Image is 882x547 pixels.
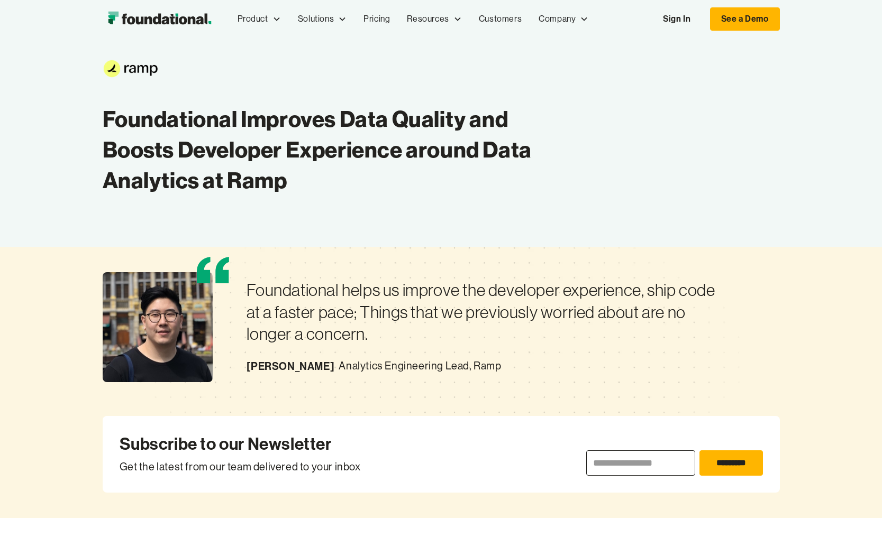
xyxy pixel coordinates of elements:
div: Resources [398,2,470,36]
h1: Foundational Improves Data Quality and Boosts Developer Experience around Data Analytics at Ramp [103,104,577,196]
a: Customers [470,2,530,36]
a: Pricing [355,2,398,36]
div: Solutions [298,12,334,26]
form: Email Form [CS Inner] [586,450,763,476]
div: Product [238,12,268,26]
div: Foundational helps us improve the developer experience, ship code at a faster pace; Things that w... [247,279,721,345]
div: Get the latest from our team delivered to your inbox [120,459,361,476]
div: Resources [407,12,449,26]
div: Solutions [289,2,355,36]
a: Sign In [652,8,701,30]
div: [PERSON_NAME] [247,358,335,375]
div: Company [530,2,597,36]
a: home [103,8,216,30]
a: See a Demo [710,7,780,31]
img: Quote Icon [194,251,232,289]
div: Subscribe to our Newsletter [120,433,361,455]
div: Product [229,2,289,36]
div: Company [539,12,576,26]
div: Analytics Engineering Lead, Ramp [339,358,501,375]
img: Foundational Logo [103,8,216,30]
